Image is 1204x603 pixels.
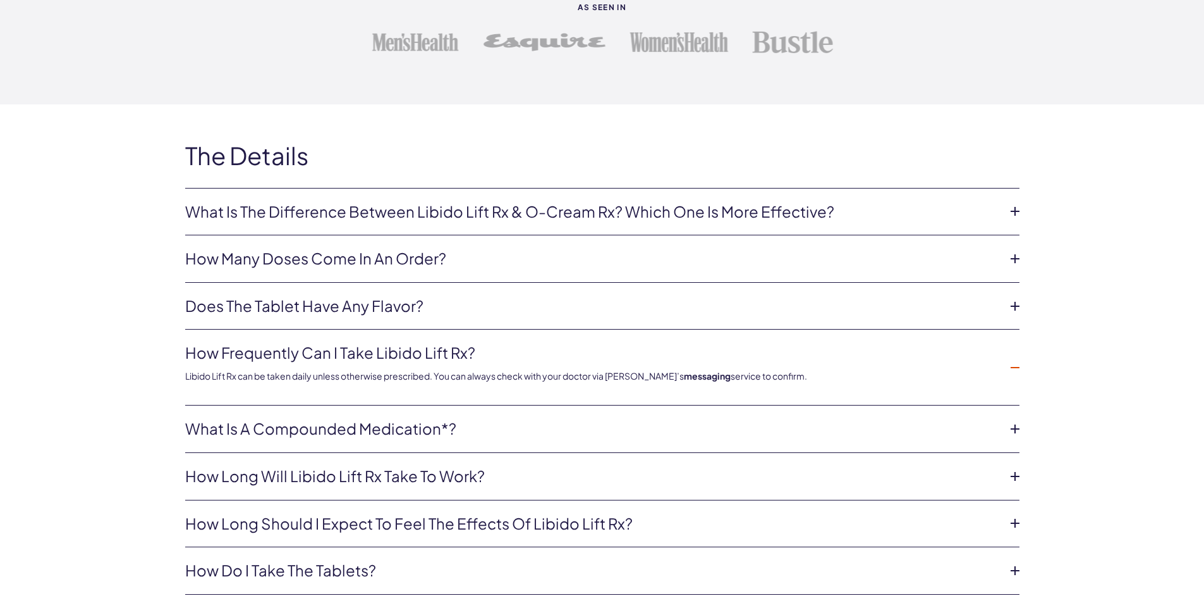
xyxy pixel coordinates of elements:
a: Does the tablet have any flavor? [185,295,999,317]
p: Libido Lift Rx can be taken daily unless otherwise prescribed. You can always check with your doc... [185,370,999,383]
img: Bustle logo [752,30,833,54]
a: messaging [684,370,731,382]
strong: As seen in [185,3,1019,11]
a: How many doses come in an order? [185,248,999,270]
h2: The Details [185,142,1019,169]
a: What is a compounded medication*? [185,418,999,440]
a: How long should I expect to feel the effects of Libido Lift Rx? [185,513,999,535]
a: How do I take the tablets? [185,560,999,581]
a: How long will Libido Lift Rx take to work? [185,466,999,487]
a: What is the difference between Libido Lift Rx & O-Cream Rx? Which one is more effective? [185,201,999,223]
a: How frequently can I take Libido Lift Rx? [185,342,999,364]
